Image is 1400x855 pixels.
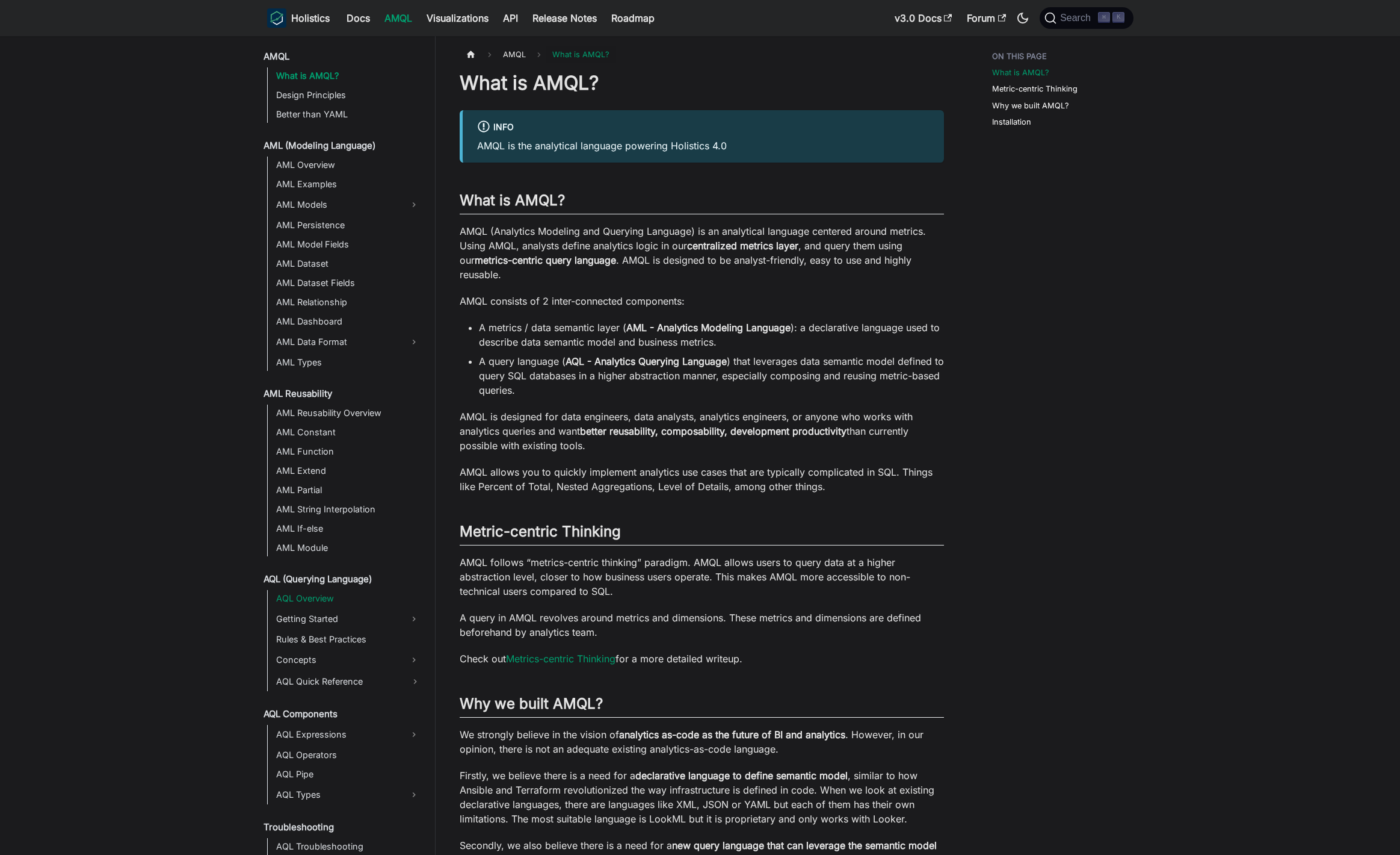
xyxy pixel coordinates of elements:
p: AMQL is the analytical language powering Holistics 4.0 [477,138,930,153]
a: AML String Interpolation [273,501,425,518]
a: AML Partial [273,482,425,499]
li: A metrics / data semantic layer ( ): a declarative language used to describe data semantic model ... [479,320,944,349]
a: AQL Expressions [273,725,403,744]
button: Expand sidebar category 'Concepts' [403,650,425,670]
a: API [496,8,525,28]
a: Getting Started [273,609,403,629]
a: What is AMQL? [273,67,425,84]
p: AMQL allows you to quickly implement analytics use cases that are typically complicated in SQL. T... [460,465,944,494]
p: Check out for a more detailed writeup. [460,651,944,666]
a: Installation [992,116,1031,128]
h2: What is AMQL? [460,191,944,214]
kbd: ⌘ [1098,12,1110,23]
a: AQL Types [273,785,403,804]
a: Better than YAML [273,106,425,123]
a: AML Types [273,354,425,371]
a: Forum [960,8,1013,28]
b: Holistics [291,11,330,25]
strong: AQL - Analytics Querying Language [566,355,727,367]
a: Home page [460,46,483,63]
p: AMQL follows “metrics-centric thinking” paradigm. AMQL allows users to query data at a higher abs... [460,555,944,598]
a: Troubleshooting [260,819,425,836]
a: AML Function [273,443,425,460]
a: Metric-centric Thinking [992,83,1078,95]
span: What is AMQL? [546,46,615,63]
a: AML Models [273,195,403,214]
strong: analytics as-code as the future of BI and analytics [619,729,845,741]
a: AQL Operators [273,747,425,763]
a: Rules & Best Practices [273,631,425,648]
a: AML Overview [273,157,425,173]
h2: Why we built AMQL? [460,695,944,718]
a: AML Examples [273,176,425,193]
h1: What is AMQL? [460,71,944,95]
p: Firstly, we believe there is a need for a , similar to how Ansible and Terraform revolutionized t... [460,768,944,826]
a: Visualizations [419,8,496,28]
strong: better reusability, composability, development productivity [580,425,846,437]
span: AMQL [497,46,532,63]
a: AML Reusability [260,385,425,402]
strong: declarative language to define semantic model [635,769,848,782]
a: Why we built AMQL? [992,100,1069,111]
a: AML Reusability Overview [273,405,425,421]
div: info [477,120,930,135]
p: A query in AMQL revolves around metrics and dimensions. These metrics and dimensions are defined ... [460,611,944,639]
button: Expand sidebar category 'AML Models' [403,195,425,214]
a: Roadmap [604,8,662,28]
button: Expand sidebar category 'AQL Expressions' [403,725,425,744]
a: AML Dashboard [273,313,425,330]
button: Search (Command+K) [1040,7,1133,29]
a: AQL Quick Reference [273,672,425,691]
a: AML If-else [273,520,425,537]
p: AMQL (Analytics Modeling and Querying Language) is an analytical language centered around metrics... [460,224,944,282]
a: AML Relationship [273,294,425,311]
li: A query language ( ) that leverages data semantic model defined to query SQL databases in a highe... [479,354,944,397]
a: HolisticsHolistics [267,8,330,28]
a: AML Persistence [273,217,425,234]
a: AML Module [273,539,425,556]
a: AML (Modeling Language) [260,137,425,154]
p: We strongly believe in the vision of . However, in our opinion, there is not an adequate existing... [460,727,944,756]
p: AMQL consists of 2 inter-connected components: [460,294,944,308]
a: AQL Components [260,706,425,723]
button: Expand sidebar category 'AML Data Format' [403,332,425,352]
strong: metrics-centric query language [475,254,616,266]
a: Docs [339,8,377,28]
a: AML Constant [273,424,425,441]
a: Concepts [273,650,403,670]
a: Metrics-centric Thinking [506,653,615,665]
button: Expand sidebar category 'Getting Started' [403,609,425,629]
kbd: K [1112,12,1124,23]
a: AQL Troubleshooting [273,838,425,855]
a: AML Dataset Fields [273,275,425,291]
h2: Metric-centric Thinking [460,523,944,546]
a: Design Principles [273,87,425,104]
a: AML Dataset [273,255,425,272]
p: AMQL is designed for data engineers, data analysts, analytics engineers, or anyone who works with... [460,409,944,453]
a: v3.0 Docs [887,8,960,28]
nav: Breadcrumbs [460,46,944,63]
nav: Docs sidebar [255,36,436,855]
a: AML Model Fields [273,236,425,253]
a: AMQL [377,8,419,28]
a: AML Extend [273,462,425,479]
strong: centralized metrics layer [687,240,798,252]
a: AMQL [260,48,425,65]
img: Holistics [267,8,286,28]
button: Switch between dark and light mode (currently dark mode) [1013,8,1032,28]
span: Search [1056,13,1098,23]
strong: AML - Analytics Modeling Language [626,322,791,334]
a: What is AMQL? [992,67,1049,78]
button: Expand sidebar category 'AQL Types' [403,785,425,804]
a: AQL Overview [273,590,425,607]
a: AQL Pipe [273,766,425,783]
a: AML Data Format [273,332,403,352]
a: Release Notes [525,8,604,28]
a: AQL (Querying Language) [260,571,425,588]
